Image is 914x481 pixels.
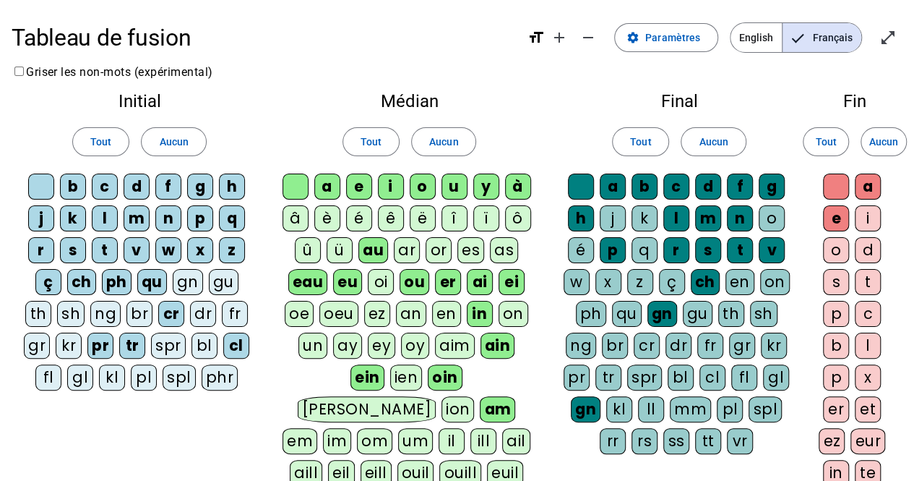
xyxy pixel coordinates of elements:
[173,269,203,295] div: gn
[202,365,238,391] div: phr
[697,333,723,359] div: fr
[151,333,186,359] div: spr
[190,301,216,327] div: dr
[630,133,651,150] span: Tout
[819,428,845,454] div: ez
[731,365,757,391] div: fl
[163,365,196,391] div: spl
[441,174,467,200] div: u
[730,22,862,53] mat-button-toggle-group: Language selection
[35,365,61,391] div: fl
[90,133,111,150] span: Tout
[699,365,725,391] div: cl
[327,237,353,263] div: ü
[439,428,465,454] div: il
[357,428,392,454] div: om
[823,333,849,359] div: b
[727,428,753,454] div: vr
[137,269,167,295] div: qu
[401,333,429,359] div: oy
[879,29,897,46] mat-icon: open_in_full
[378,205,404,231] div: ê
[551,29,568,46] mat-icon: add
[72,127,129,156] button: Tout
[631,237,658,263] div: q
[12,65,213,79] label: Griser les non-mots (expérimental)
[855,205,881,231] div: i
[490,237,518,263] div: as
[470,428,496,454] div: ill
[219,174,245,200] div: h
[761,333,787,359] div: kr
[67,365,93,391] div: gl
[124,237,150,263] div: v
[759,237,785,263] div: v
[368,269,394,295] div: oi
[645,29,700,46] span: Paramètres
[730,23,782,52] span: English
[850,428,885,454] div: eur
[60,237,86,263] div: s
[663,428,689,454] div: ss
[28,205,54,231] div: j
[727,237,753,263] div: t
[99,365,125,391] div: kl
[435,333,475,359] div: aim
[612,301,642,327] div: qu
[467,301,493,327] div: in
[60,174,86,200] div: b
[759,205,785,231] div: o
[410,205,436,231] div: ë
[627,269,653,295] div: z
[699,133,728,150] span: Aucun
[823,396,849,422] div: er
[467,269,493,295] div: ai
[24,333,50,359] div: gr
[695,237,721,263] div: s
[126,301,152,327] div: br
[861,127,907,156] button: Aucun
[346,174,372,200] div: e
[124,205,150,231] div: m
[869,133,898,150] span: Aucun
[576,301,606,327] div: ph
[614,23,718,52] button: Paramètres
[155,205,181,231] div: n
[717,396,743,422] div: pl
[333,269,362,295] div: eu
[670,396,711,422] div: mm
[473,174,499,200] div: y
[25,301,51,327] div: th
[295,237,321,263] div: û
[695,428,721,454] div: tt
[823,237,849,263] div: o
[874,23,902,52] button: Entrer en plein écran
[855,301,881,327] div: c
[855,237,881,263] div: d
[579,29,597,46] mat-icon: remove
[90,301,121,327] div: ng
[159,133,188,150] span: Aucun
[319,301,358,327] div: oeu
[187,205,213,231] div: p
[855,269,881,295] div: t
[346,205,372,231] div: é
[631,428,658,454] div: rs
[659,269,685,295] div: ç
[638,396,664,422] div: ll
[279,93,540,110] h2: Médian
[499,301,528,327] div: on
[92,174,118,200] div: c
[855,396,881,422] div: et
[631,174,658,200] div: b
[545,23,574,52] button: Augmenter la taille de la police
[760,269,790,295] div: on
[600,174,626,200] div: a
[600,205,626,231] div: j
[390,365,423,391] div: ien
[378,174,404,200] div: i
[12,14,516,61] h1: Tableau de fusion
[119,333,145,359] div: tr
[56,333,82,359] div: kr
[729,333,755,359] div: gr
